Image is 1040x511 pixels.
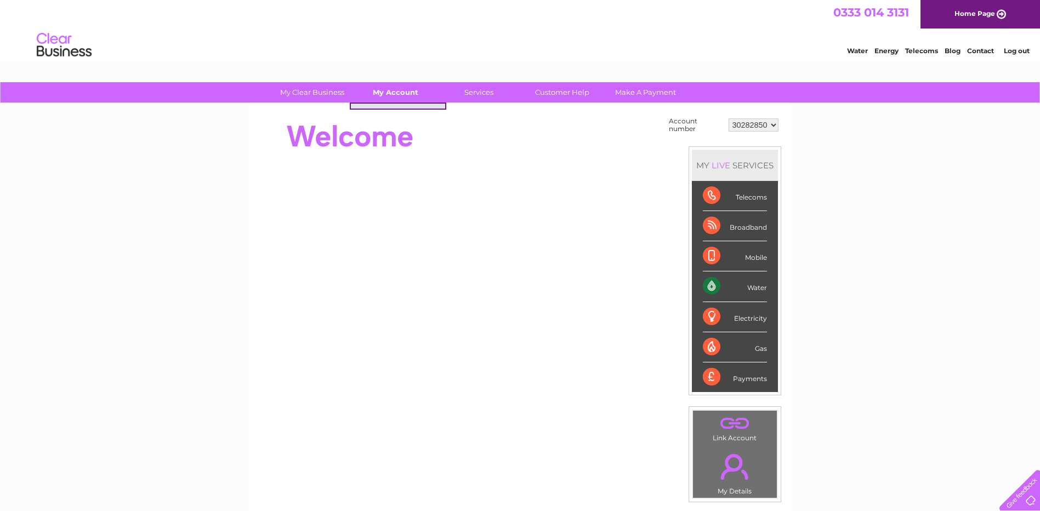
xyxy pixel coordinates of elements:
[703,181,767,211] div: Telecoms
[833,5,909,19] a: 0333 014 3131
[696,447,774,486] a: .
[262,6,780,53] div: Clear Business is a trading name of Verastar Limited (registered in [GEOGRAPHIC_DATA] No. 3667643...
[692,410,777,445] td: Link Account
[847,47,868,55] a: Water
[696,413,774,433] a: .
[703,241,767,271] div: Mobile
[692,150,778,181] div: MY SERVICES
[350,82,441,103] a: My Account
[709,160,732,171] div: LIVE
[666,115,726,135] td: Account number
[434,82,524,103] a: Services
[703,211,767,241] div: Broadband
[600,82,691,103] a: Make A Payment
[703,271,767,302] div: Water
[355,104,445,126] a: Bills and Payments
[36,29,92,62] img: logo.png
[267,82,357,103] a: My Clear Business
[967,47,994,55] a: Contact
[703,302,767,332] div: Electricity
[703,362,767,392] div: Payments
[692,445,777,498] td: My Details
[874,47,899,55] a: Energy
[1004,47,1030,55] a: Log out
[703,332,767,362] div: Gas
[905,47,938,55] a: Telecoms
[517,82,607,103] a: Customer Help
[945,47,961,55] a: Blog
